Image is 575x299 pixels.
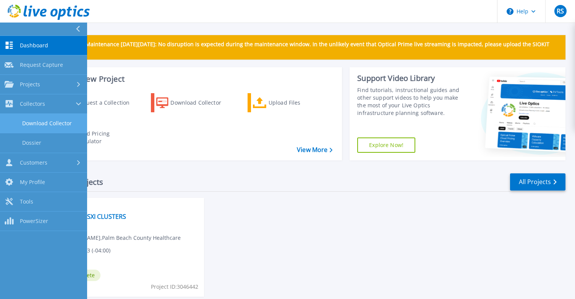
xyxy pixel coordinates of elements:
[20,81,40,88] span: Projects
[54,75,332,83] h3: Start a New Project
[510,173,565,191] a: All Projects
[75,130,136,145] div: Cloud Pricing Calculator
[20,159,47,166] span: Customers
[151,93,236,112] a: Download Collector
[20,61,63,68] span: Request Capture
[297,146,332,154] a: View More
[20,179,45,186] span: My Profile
[20,198,33,205] span: Tools
[76,95,137,110] div: Request a Collection
[20,42,48,49] span: Dashboard
[58,234,181,242] span: [PERSON_NAME] , Palm Beach County Healthcare
[151,283,198,291] span: Project ID: 3046442
[57,41,559,53] p: Scheduled Maintenance [DATE][DATE]: No disruption is expected during the maintenance window. In t...
[58,213,126,220] a: HCDPBC ESXI CLUSTERS
[20,100,45,107] span: Collectors
[557,8,564,14] span: RS
[170,95,232,110] div: Download Collector
[357,73,465,83] div: Support Video Library
[54,93,139,112] a: Request a Collection
[54,128,139,147] a: Cloud Pricing Calculator
[58,202,199,211] span: Optical Prime
[248,93,333,112] a: Upload Files
[20,218,48,225] span: PowerSizer
[357,86,465,117] div: Find tutorials, instructional guides and other support videos to help you make the most of your L...
[357,137,415,153] a: Explore Now!
[269,95,330,110] div: Upload Files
